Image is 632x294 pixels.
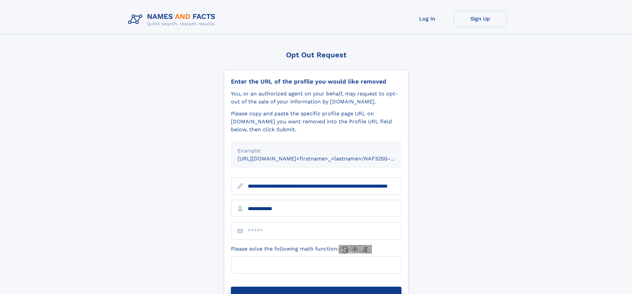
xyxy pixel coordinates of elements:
div: Enter the URL of the profile you would like removed [231,78,401,85]
div: Opt Out Request [224,51,408,59]
div: Example: [238,147,395,155]
a: Sign Up [454,11,507,27]
small: [URL][DOMAIN_NAME]<firstname>_<lastname>/NAF325G-xxxxxxxx [238,155,414,162]
label: Please solve the following math function: [231,245,372,254]
a: Log In [401,11,454,27]
img: Logo Names and Facts [125,11,221,29]
div: You, or an authorized agent on your behalf, may request to opt-out of the sale of your informatio... [231,90,401,106]
div: Please copy and paste the specific profile page URL on [DOMAIN_NAME] you want removed into the Pr... [231,110,401,134]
